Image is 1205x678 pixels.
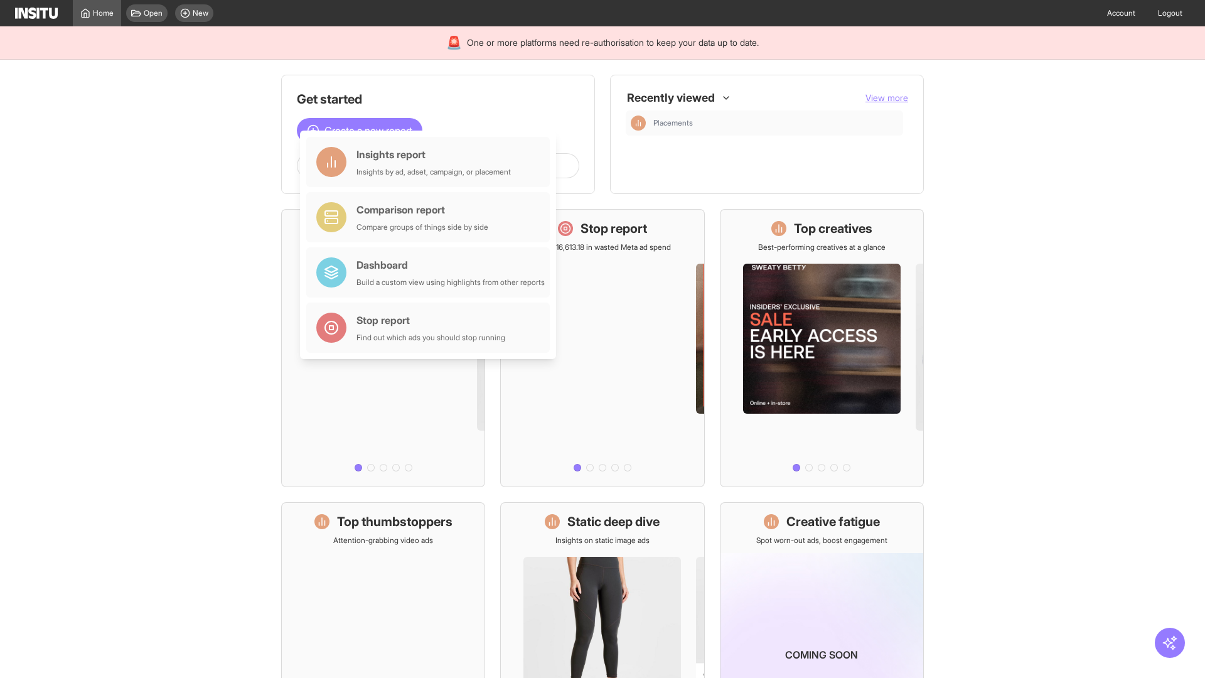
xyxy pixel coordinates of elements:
[337,513,453,530] h1: Top thumbstoppers
[356,257,545,272] div: Dashboard
[794,220,872,237] h1: Top creatives
[333,535,433,546] p: Attention-grabbing video ads
[467,36,759,49] span: One or more platforms need re-authorisation to keep your data up to date.
[93,8,114,18] span: Home
[865,92,908,103] span: View more
[356,147,511,162] div: Insights report
[446,34,462,51] div: 🚨
[15,8,58,19] img: Logo
[356,202,488,217] div: Comparison report
[500,209,704,487] a: Stop reportSave £16,613.18 in wasted Meta ad spend
[581,220,647,237] h1: Stop report
[555,535,650,546] p: Insights on static image ads
[324,123,412,138] span: Create a new report
[758,242,886,252] p: Best-performing creatives at a glance
[356,333,505,343] div: Find out which ads you should stop running
[297,90,579,108] h1: Get started
[653,118,898,128] span: Placements
[356,277,545,288] div: Build a custom view using highlights from other reports
[356,222,488,232] div: Compare groups of things side by side
[193,8,208,18] span: New
[356,313,505,328] div: Stop report
[297,118,422,143] button: Create a new report
[720,209,924,487] a: Top creativesBest-performing creatives at a glance
[567,513,660,530] h1: Static deep dive
[631,116,646,131] div: Insights
[653,118,693,128] span: Placements
[865,92,908,104] button: View more
[144,8,163,18] span: Open
[533,242,671,252] p: Save £16,613.18 in wasted Meta ad spend
[356,167,511,177] div: Insights by ad, adset, campaign, or placement
[281,209,485,487] a: What's live nowSee all active ads instantly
